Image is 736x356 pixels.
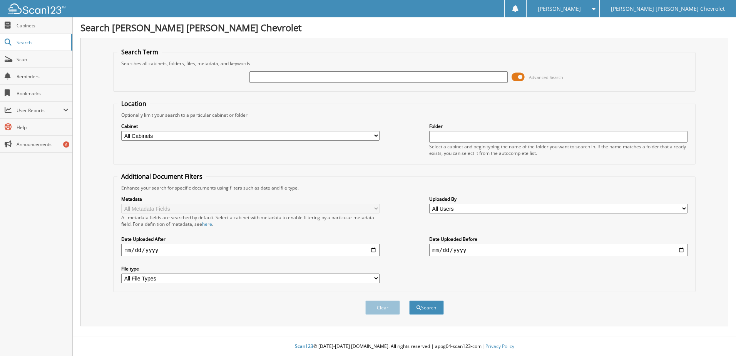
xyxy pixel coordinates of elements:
span: Search [17,39,67,46]
span: Help [17,124,69,131]
span: User Reports [17,107,63,114]
button: Clear [365,301,400,315]
label: Date Uploaded After [121,236,380,242]
div: 6 [63,141,69,148]
span: Cabinets [17,22,69,29]
legend: Search Term [117,48,162,56]
legend: Additional Document Filters [117,172,206,181]
label: Metadata [121,196,380,202]
label: File type [121,265,380,272]
span: Scan [17,56,69,63]
input: start [121,244,380,256]
span: Advanced Search [529,74,563,80]
label: Date Uploaded Before [429,236,687,242]
div: Searches all cabinets, folders, files, metadata, and keywords [117,60,691,67]
h1: Search [PERSON_NAME] [PERSON_NAME] Chevrolet [80,21,728,34]
a: here [202,221,212,227]
img: scan123-logo-white.svg [8,3,65,14]
label: Uploaded By [429,196,687,202]
span: Announcements [17,141,69,148]
div: © [DATE]-[DATE] [DOMAIN_NAME]. All rights reserved | appg04-scan123-com | [73,337,736,356]
span: [PERSON_NAME] [PERSON_NAME] Chevrolet [611,7,725,11]
input: end [429,244,687,256]
div: Optionally limit your search to a particular cabinet or folder [117,112,691,118]
span: [PERSON_NAME] [538,7,581,11]
span: Reminders [17,73,69,80]
a: Privacy Policy [485,343,514,349]
legend: Location [117,99,150,108]
span: Scan123 [295,343,313,349]
label: Folder [429,123,687,129]
span: Bookmarks [17,90,69,97]
div: All metadata fields are searched by default. Select a cabinet with metadata to enable filtering b... [121,214,380,227]
div: Select a cabinet and begin typing the name of the folder you want to search in. If the name match... [429,143,687,156]
button: Search [409,301,444,315]
label: Cabinet [121,123,380,129]
div: Enhance your search for specific documents using filters such as date and file type. [117,185,691,191]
